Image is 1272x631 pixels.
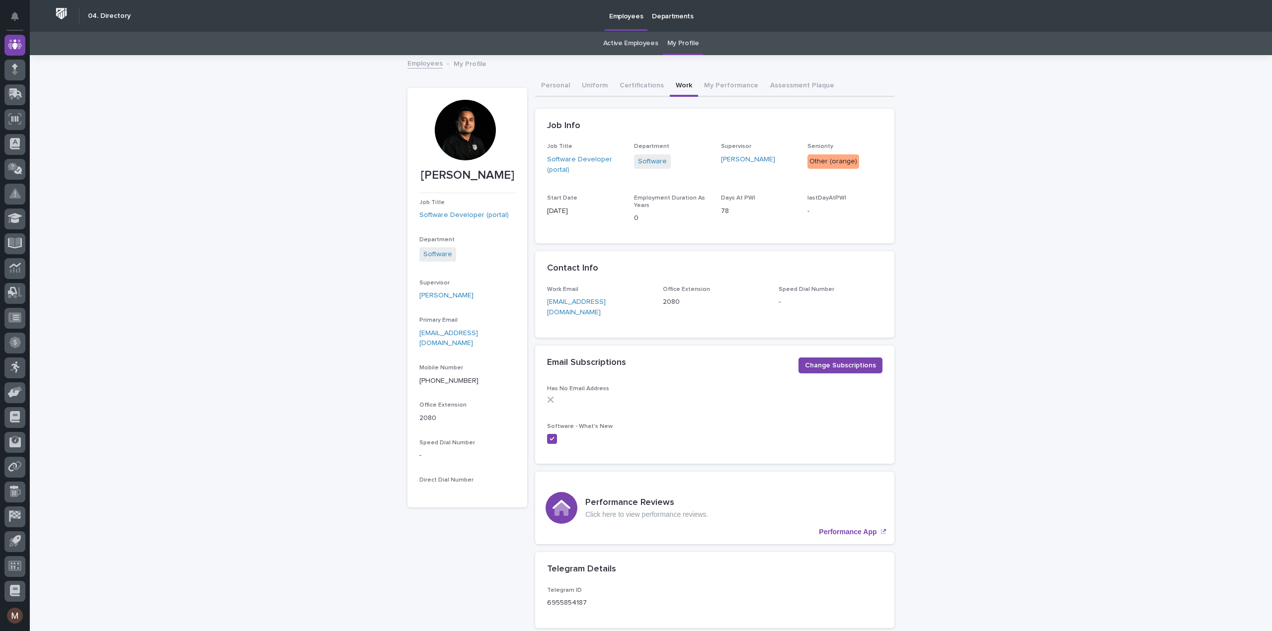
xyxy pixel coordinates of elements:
a: Software [638,156,667,167]
span: Direct Dial Number [419,477,474,483]
button: Notifications [4,6,25,27]
p: My Profile [454,58,486,69]
p: [DATE] [547,206,622,216]
span: Mobile Number [419,365,463,371]
button: users-avatar [4,605,25,626]
span: Work Email [547,286,578,292]
button: Certifications [614,76,670,97]
button: Assessment Plaque [764,76,840,97]
span: Job Title [419,200,445,206]
p: 2080 [663,297,767,307]
h3: Performance Reviews [585,497,708,508]
a: [EMAIL_ADDRESS][DOMAIN_NAME] [547,298,606,316]
span: Days At PWI [721,195,755,201]
span: Office Extension [419,402,467,408]
p: - [807,206,882,216]
p: 2080 [419,413,515,423]
a: [EMAIL_ADDRESS][DOMAIN_NAME] [419,330,478,347]
span: Seniority [807,143,833,149]
a: Software Developer (portal) [547,154,622,175]
a: [PERSON_NAME] [721,154,775,165]
button: Work [670,76,698,97]
p: 78 [721,206,796,216]
h2: Email Subscriptions [547,357,626,368]
h2: Telegram Details [547,564,616,575]
span: Employment Duration As Years [634,195,705,208]
span: Telegram ID [547,587,582,593]
span: Department [634,143,669,149]
p: Performance App [819,528,876,536]
a: Active Employees [603,32,658,55]
p: 0 [634,213,709,223]
span: Speed Dial Number [419,440,475,446]
a: My Profile [667,32,699,55]
a: [PHONE_NUMBER] [419,377,478,384]
p: Click here to view performance reviews. [585,510,708,519]
h2: 04. Directory [88,12,131,20]
span: Start Date [547,195,577,201]
span: Has No Email Address [547,386,609,392]
h2: Contact Info [547,263,598,274]
span: Department [419,237,455,243]
a: Software Developer (portal) [419,210,509,220]
button: Uniform [576,76,614,97]
p: [PERSON_NAME] [419,168,515,183]
span: Office Extension [663,286,710,292]
button: Personal [535,76,576,97]
span: Software - What's New [547,423,613,429]
a: Software [423,249,452,260]
span: Primary Email [419,317,458,323]
div: Notifications [12,12,25,28]
span: Supervisor [419,280,450,286]
span: Speed Dial Number [779,286,834,292]
div: Other (orange) [807,154,859,169]
span: lastDayAtPWI [807,195,846,201]
h2: Job Info [547,121,580,132]
button: My Performance [698,76,764,97]
a: Performance App [535,472,894,544]
p: 6955854187 [547,598,587,608]
a: [PERSON_NAME] [419,290,474,301]
p: - [779,297,882,307]
button: Change Subscriptions [798,357,882,373]
span: Supervisor [721,143,751,149]
img: Workspace Logo [52,4,71,23]
span: Job Title [547,143,572,149]
a: Employees [407,57,443,69]
span: Change Subscriptions [805,360,876,370]
p: - [419,450,515,461]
